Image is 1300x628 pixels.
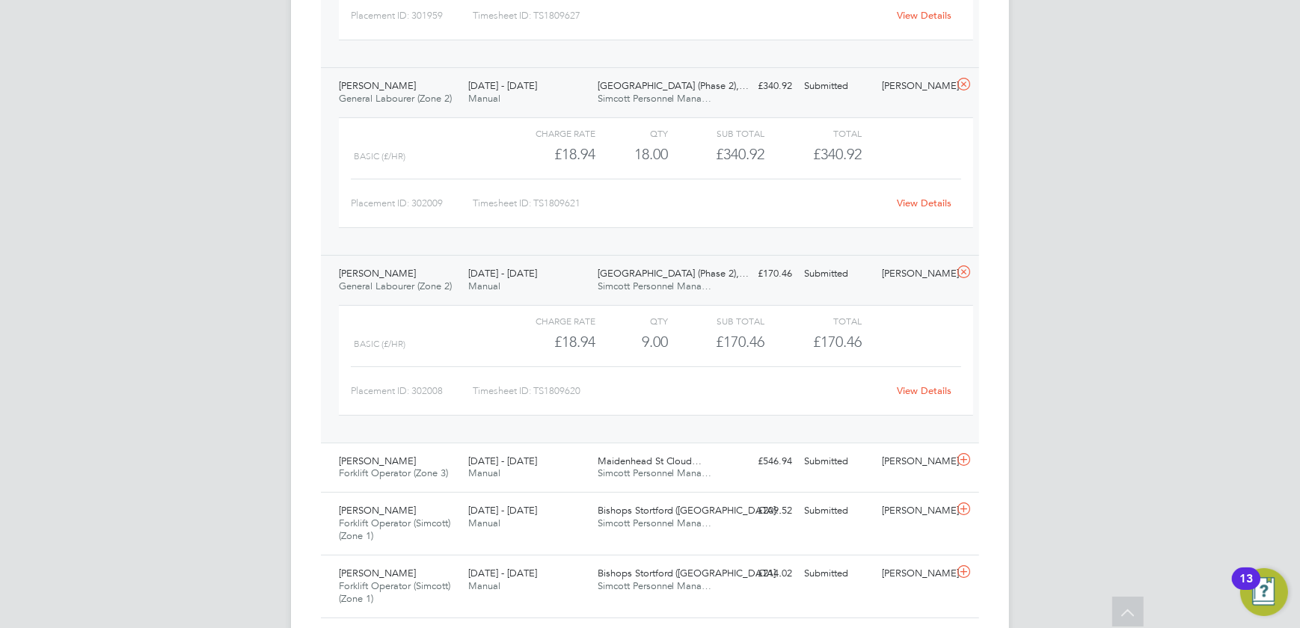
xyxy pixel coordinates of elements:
div: [PERSON_NAME] [876,262,954,286]
a: View Details [898,9,952,22]
div: Submitted [798,561,876,586]
div: Placement ID: 302009 [351,191,473,215]
span: Manual [468,517,500,529]
div: Charge rate [499,124,595,142]
div: £170.46 [668,330,764,354]
div: Total [764,124,861,142]
div: QTY [595,124,668,142]
div: Placement ID: 302008 [351,379,473,403]
span: [PERSON_NAME] [339,79,416,92]
span: [DATE] - [DATE] [468,567,537,579]
div: [PERSON_NAME] [876,499,954,523]
div: 13 [1239,579,1253,598]
div: 9.00 [595,330,668,354]
span: £170.46 [813,333,862,351]
span: Forklift Operator (Simcott) (Zone 1) [339,579,450,605]
span: Basic (£/HR) [354,339,405,349]
span: Maidenhead St Cloud… [598,455,702,467]
a: View Details [898,384,952,397]
span: General Labourer (Zone 2) [339,280,452,292]
div: Timesheet ID: TS1809627 [473,4,888,28]
div: £170.46 [720,262,798,286]
div: Timesheet ID: TS1809620 [473,379,888,403]
div: Charge rate [499,312,595,330]
span: [DATE] - [DATE] [468,79,537,92]
span: Simcott Personnel Mana… [598,280,712,292]
span: Manual [468,92,500,105]
div: £546.94 [720,449,798,474]
div: £214.02 [720,561,798,586]
div: Total [764,312,861,330]
span: [PERSON_NAME] [339,267,416,280]
span: Bishops Stortford ([GEOGRAPHIC_DATA]… [598,504,786,517]
div: Submitted [798,499,876,523]
span: General Labourer (Zone 2) [339,92,452,105]
span: £340.92 [813,145,862,163]
div: QTY [595,312,668,330]
span: [DATE] - [DATE] [468,267,537,280]
span: [PERSON_NAME] [339,504,416,517]
div: Sub Total [668,124,764,142]
span: [PERSON_NAME] [339,455,416,467]
span: Bishops Stortford ([GEOGRAPHIC_DATA]… [598,567,786,579]
button: Open Resource Center, 13 new notifications [1240,568,1288,616]
div: Timesheet ID: TS1809621 [473,191,888,215]
div: [PERSON_NAME] [876,561,954,586]
span: [GEOGRAPHIC_DATA] (Phase 2),… [598,79,749,92]
span: Simcott Personnel Mana… [598,467,712,479]
span: Basic (£/HR) [354,151,405,161]
div: [PERSON_NAME] [876,74,954,99]
div: [PERSON_NAME] [876,449,954,474]
a: View Details [898,197,952,209]
span: [DATE] - [DATE] [468,504,537,517]
span: Forklift Operator (Zone 3) [339,467,448,479]
div: Submitted [798,449,876,474]
span: Manual [468,579,500,592]
span: Forklift Operator (Simcott) (Zone 1) [339,517,450,542]
div: Submitted [798,262,876,286]
div: £18.94 [499,142,595,167]
span: Simcott Personnel Mana… [598,579,712,592]
span: [GEOGRAPHIC_DATA] (Phase 2),… [598,267,749,280]
span: Manual [468,280,500,292]
div: Sub Total [668,312,764,330]
div: Placement ID: 301959 [351,4,473,28]
span: Manual [468,467,500,479]
div: 18.00 [595,142,668,167]
div: £209.52 [720,499,798,523]
span: Simcott Personnel Mana… [598,517,712,529]
span: [PERSON_NAME] [339,567,416,579]
div: £18.94 [499,330,595,354]
span: Simcott Personnel Mana… [598,92,712,105]
div: £340.92 [668,142,764,167]
div: £340.92 [720,74,798,99]
span: [DATE] - [DATE] [468,455,537,467]
div: Submitted [798,74,876,99]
